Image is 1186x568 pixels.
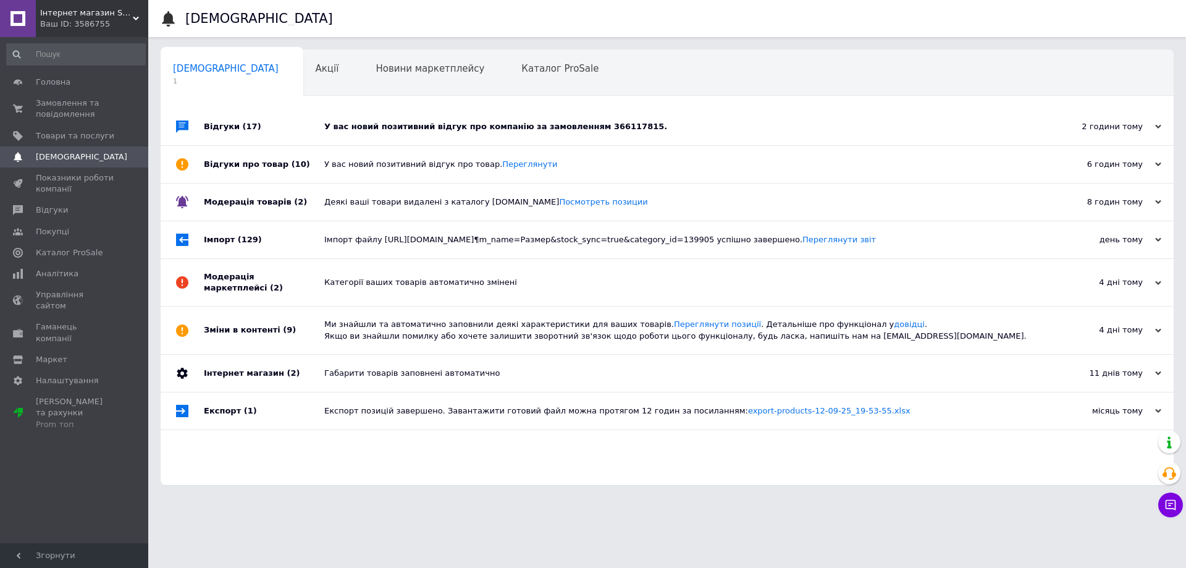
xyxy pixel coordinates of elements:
div: Деякі ваші товари видалені з каталогу [DOMAIN_NAME] [324,197,1038,208]
h1: [DEMOGRAPHIC_DATA] [185,11,333,26]
a: Посмотреть позиции [559,197,647,206]
div: Prom топ [36,419,114,430]
span: (2) [270,283,283,292]
span: (10) [292,159,310,169]
span: Інтернет магазин Sport Year [40,7,133,19]
span: (17) [243,122,261,131]
div: Габарити товарів заповнені автоматично [324,368,1038,379]
div: Відгуки [204,108,324,145]
span: [PERSON_NAME] та рахунки [36,396,114,430]
a: Переглянути [502,159,557,169]
span: (2) [287,368,300,378]
span: Гаманець компанії [36,321,114,344]
div: Ваш ID: 3586755 [40,19,148,30]
span: Товари та послуги [36,130,114,142]
div: день тому [1038,234,1161,245]
span: (1) [244,406,257,415]
span: Новини маркетплейсу [376,63,484,74]
span: Відгуки [36,205,68,216]
input: Пошук [6,43,146,66]
span: Акції [316,63,339,74]
div: Імпорт файлу [URL][DOMAIN_NAME]¶m_name=Размер&stock_sync=true&category_id=139905 успішно завершено. [324,234,1038,245]
span: Головна [36,77,70,88]
div: Ми знайшли та автоматично заповнили деякі характеристики для ваших товарів. . Детальніше про функ... [324,319,1038,341]
span: Налаштування [36,375,99,386]
span: Покупці [36,226,69,237]
div: Категорії ваших товарів автоматично змінені [324,277,1038,288]
span: Управління сайтом [36,289,114,312]
div: 4 дні тому [1038,324,1161,336]
span: Маркет [36,354,67,365]
div: 11 днів тому [1038,368,1161,379]
div: 6 годин тому [1038,159,1161,170]
span: [DEMOGRAPHIC_DATA] [173,63,279,74]
div: Відгуки про товар [204,146,324,183]
div: Модерація маркетплейсі [204,259,324,306]
div: У вас новий позитивний відгук про компанію за замовленням 366117815. [324,121,1038,132]
span: Каталог ProSale [521,63,599,74]
div: У вас новий позитивний відгук про товар. [324,159,1038,170]
div: 4 дні тому [1038,277,1161,288]
div: Імпорт [204,221,324,258]
div: Зміни в контенті [204,307,324,354]
span: Показники роботи компанії [36,172,114,195]
div: 2 години тому [1038,121,1161,132]
a: Переглянути звіт [802,235,876,244]
span: Замовлення та повідомлення [36,98,114,120]
span: Аналітика [36,268,78,279]
button: Чат з покупцем [1158,493,1183,517]
span: (9) [283,325,296,334]
span: (2) [294,197,307,206]
div: Експорт позицій завершено. Завантажити готовий файл можна протягом 12 годин за посиланням: [324,405,1038,417]
a: export-products-12-09-25_19-53-55.xlsx [748,406,911,415]
span: Каталог ProSale [36,247,103,258]
div: Експорт [204,392,324,430]
div: місяць тому [1038,405,1161,417]
span: [DEMOGRAPHIC_DATA] [36,151,127,163]
span: (129) [238,235,262,244]
div: Інтернет магазин [204,355,324,392]
div: 8 годин тому [1038,197,1161,208]
span: 1 [173,77,279,86]
div: Модерація товарів [204,184,324,221]
a: Переглянути позиції [674,320,761,329]
a: довідці [894,320,925,329]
